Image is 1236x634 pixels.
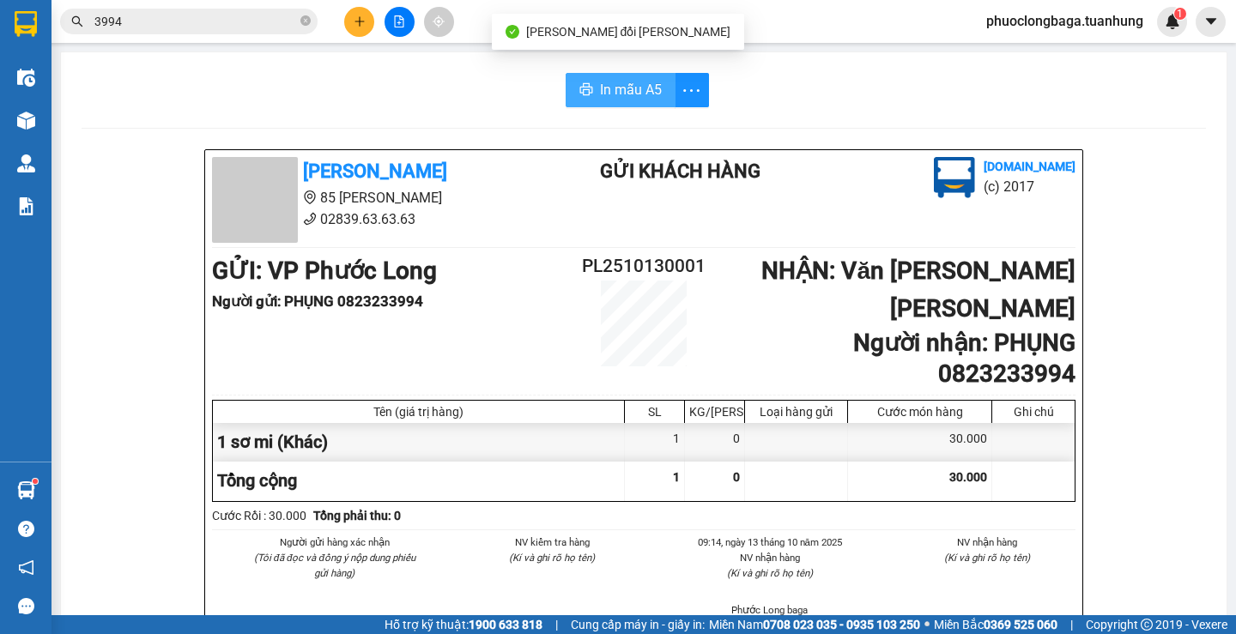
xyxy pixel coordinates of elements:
[385,7,415,37] button: file-add
[212,208,531,230] li: 02839.63.63.63
[1174,8,1186,20] sup: 1
[313,509,401,522] b: Tổng phải thu: 0
[629,405,680,419] div: SL
[761,257,1075,323] b: NHẬN : Văn [PERSON_NAME] [PERSON_NAME]
[18,521,34,537] span: question-circle
[469,618,542,631] strong: 1900 633 818
[464,534,641,550] li: NV kiểm tra hàng
[246,534,423,550] li: Người gửi hàng xác nhận
[212,187,531,208] li: 85 [PERSON_NAME]
[506,25,519,39] span: check-circle
[1165,14,1180,29] img: icon-new-feature
[984,176,1075,197] li: (c) 2017
[555,615,558,634] span: |
[212,293,423,310] b: Người gửi : PHỤNG 0823233994
[385,615,542,634] span: Hỗ trợ kỹ thuật:
[424,7,454,37] button: aim
[682,550,858,565] li: NV nhận hàng
[213,423,625,462] div: 1 sơ mi (Khác)
[18,559,34,576] span: notification
[18,598,34,614] span: message
[303,212,317,226] span: phone
[682,602,858,618] li: Phước Long baga
[217,405,620,419] div: Tên (giá trị hàng)
[354,15,366,27] span: plus
[17,69,35,87] img: warehouse-icon
[99,41,112,55] span: environment
[733,470,740,484] span: 0
[17,112,35,130] img: warehouse-icon
[1196,7,1226,37] button: caret-down
[685,423,745,462] div: 0
[852,405,987,419] div: Cước món hàng
[212,506,306,525] div: Cước Rồi : 30.000
[433,15,445,27] span: aim
[509,552,595,564] i: (Kí và ghi rõ họ tên)
[600,79,662,100] span: In mẫu A5
[972,10,1157,32] span: phuoclongbaga.tuanhung
[676,80,708,101] span: more
[1141,619,1153,631] span: copyright
[749,405,843,419] div: Loại hàng gửi
[71,15,83,27] span: search
[673,470,680,484] span: 1
[393,15,405,27] span: file-add
[8,107,233,136] b: GỬI : VP Phước Long
[33,479,38,484] sup: 1
[526,25,731,39] span: [PERSON_NAME] đổi [PERSON_NAME]
[984,618,1057,631] strong: 0369 525 060
[1177,8,1183,20] span: 1
[763,618,920,631] strong: 0708 023 035 - 0935 103 250
[572,252,716,281] h2: PL2510130001
[853,329,1075,388] b: Người nhận : PHỤNG 0823233994
[94,12,297,31] input: Tìm tên, số ĐT hoặc mã đơn
[344,7,374,37] button: plus
[675,73,709,107] button: more
[300,15,311,26] span: close-circle
[571,615,705,634] span: Cung cấp máy in - giấy in:
[944,552,1030,564] i: (Kí và ghi rõ họ tên)
[924,621,930,628] span: ⚪️
[303,190,317,204] span: environment
[17,197,35,215] img: solution-icon
[566,73,676,107] button: printerIn mẫu A5
[303,160,447,182] b: [PERSON_NAME]
[900,534,1076,550] li: NV nhận hàng
[1070,615,1073,634] span: |
[997,405,1070,419] div: Ghi chú
[848,423,992,462] div: 30.000
[689,405,740,419] div: KG/[PERSON_NAME]
[8,38,327,59] li: 85 [PERSON_NAME]
[217,470,297,491] span: Tổng cộng
[709,615,920,634] span: Miền Nam
[300,14,311,30] span: close-circle
[1203,14,1219,29] span: caret-down
[682,534,858,550] li: 09:14, ngày 13 tháng 10 năm 2025
[949,470,987,484] span: 30.000
[600,160,760,182] b: Gửi khách hàng
[254,552,415,579] i: (Tôi đã đọc và đồng ý nộp dung phiếu gửi hàng)
[99,11,243,33] b: [PERSON_NAME]
[934,615,1057,634] span: Miền Bắc
[17,481,35,499] img: warehouse-icon
[17,154,35,172] img: warehouse-icon
[625,423,685,462] div: 1
[99,63,112,76] span: phone
[15,11,37,37] img: logo-vxr
[212,257,437,285] b: GỬI : VP Phước Long
[984,160,1075,173] b: [DOMAIN_NAME]
[727,567,813,579] i: (Kí và ghi rõ họ tên)
[579,82,593,99] span: printer
[934,157,975,198] img: logo.jpg
[8,59,327,81] li: 02839.63.63.63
